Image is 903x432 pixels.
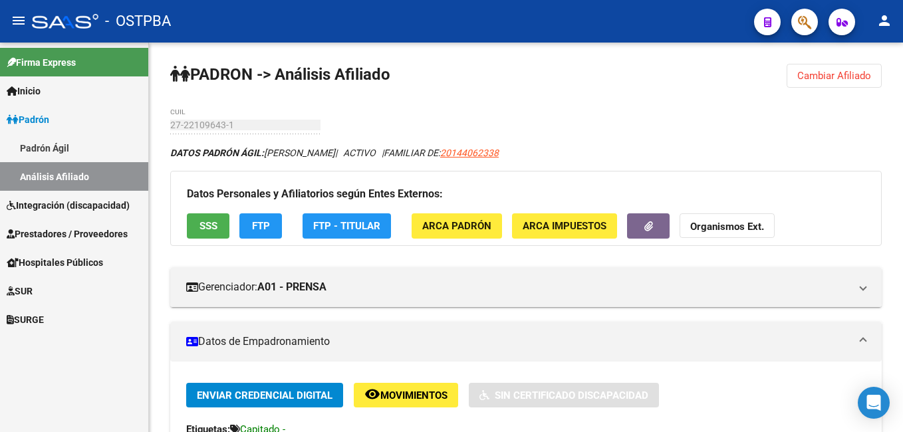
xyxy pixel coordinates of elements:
[440,148,499,158] span: 20144062338
[680,213,775,238] button: Organismos Ext.
[170,267,882,307] mat-expansion-panel-header: Gerenciador:A01 - PRENSA
[105,7,171,36] span: - OSTPBA
[787,64,882,88] button: Cambiar Afiliado
[170,322,882,362] mat-expansion-panel-header: Datos de Empadronamiento
[469,383,659,407] button: Sin Certificado Discapacidad
[170,65,390,84] strong: PADRON -> Análisis Afiliado
[7,227,128,241] span: Prestadores / Proveedores
[187,213,229,238] button: SSS
[876,13,892,29] mat-icon: person
[170,148,499,158] i: | ACTIVO |
[313,221,380,233] span: FTP - Titular
[187,185,865,203] h3: Datos Personales y Afiliatorios según Entes Externos:
[170,148,335,158] span: [PERSON_NAME]
[512,213,617,238] button: ARCA Impuestos
[7,312,44,327] span: SURGE
[354,383,458,407] button: Movimientos
[170,148,264,158] strong: DATOS PADRÓN ÁGIL:
[495,389,648,401] span: Sin Certificado Discapacidad
[858,387,890,419] div: Open Intercom Messenger
[303,213,391,238] button: FTP - Titular
[186,280,850,294] mat-panel-title: Gerenciador:
[7,112,49,127] span: Padrón
[7,198,130,213] span: Integración (discapacidad)
[422,221,491,233] span: ARCA Padrón
[7,255,103,270] span: Hospitales Públicos
[384,148,499,158] span: FAMILIAR DE:
[11,13,27,29] mat-icon: menu
[252,221,270,233] span: FTP
[690,221,764,233] strong: Organismos Ext.
[199,221,217,233] span: SSS
[523,221,606,233] span: ARCA Impuestos
[797,70,871,82] span: Cambiar Afiliado
[257,280,326,294] strong: A01 - PRENSA
[380,389,448,401] span: Movimientos
[7,55,76,70] span: Firma Express
[197,389,332,401] span: Enviar Credencial Digital
[239,213,282,238] button: FTP
[364,386,380,402] mat-icon: remove_red_eye
[186,334,850,349] mat-panel-title: Datos de Empadronamiento
[7,284,33,298] span: SUR
[186,383,343,407] button: Enviar Credencial Digital
[7,84,41,98] span: Inicio
[412,213,502,238] button: ARCA Padrón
